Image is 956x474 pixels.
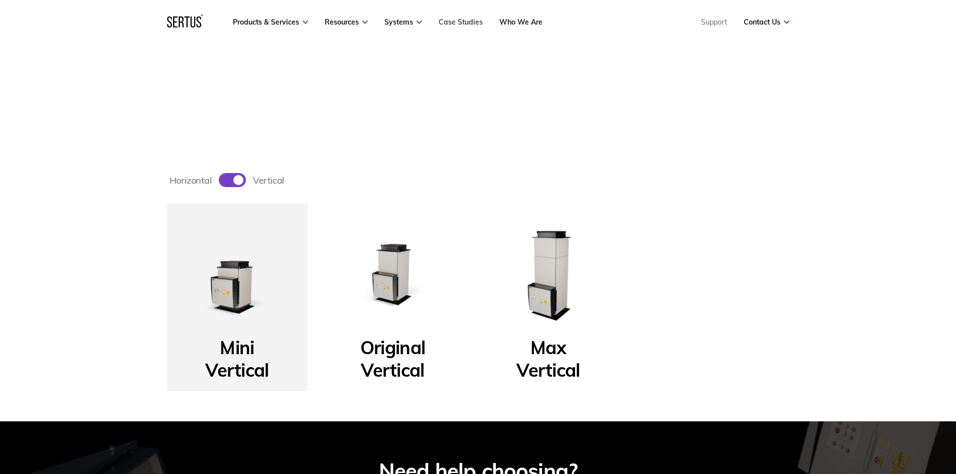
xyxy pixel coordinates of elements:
[170,175,212,186] span: horizontal
[205,336,268,370] p: Mini Vertical
[439,18,483,27] a: Case Studies
[384,18,422,27] a: Systems
[701,18,727,27] a: Support
[775,358,956,474] iframe: Chat Widget
[325,18,368,27] a: Resources
[744,18,789,27] a: Contact Us
[333,214,453,334] img: Original Vertical
[253,175,285,186] span: vertical
[516,336,580,370] p: Max Vertical
[499,18,542,27] a: Who We Are
[233,18,308,27] a: Products & Services
[488,214,609,334] img: Max Vertical
[360,336,425,370] p: Original Vertical
[177,214,298,334] img: Mini Vertical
